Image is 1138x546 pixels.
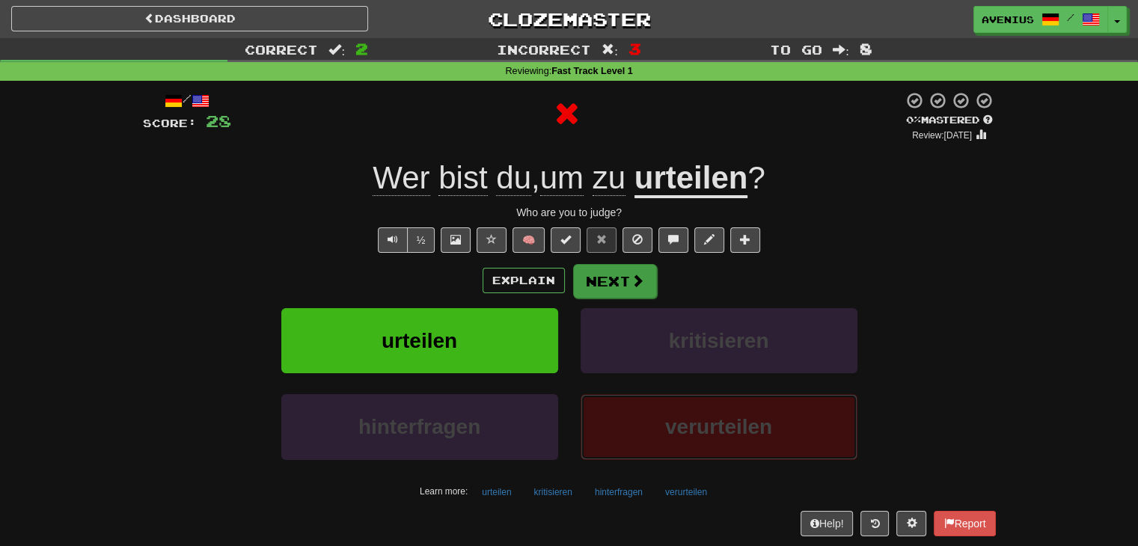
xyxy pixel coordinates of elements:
[628,40,641,58] span: 3
[526,481,581,503] button: kritisieren
[245,42,318,57] span: Correct
[143,117,197,129] span: Score:
[665,415,772,438] span: verurteilen
[1067,12,1074,22] span: /
[281,394,558,459] button: hinterfragen
[593,160,625,196] span: zu
[587,481,651,503] button: hinterfragen
[860,40,872,58] span: 8
[602,43,618,56] span: :
[730,227,760,253] button: Add to collection (alt+a)
[934,511,995,536] button: Report
[540,160,584,196] span: um
[573,264,657,298] button: Next
[438,160,487,196] span: bist
[747,160,765,195] span: ?
[373,160,429,196] span: Wer
[903,114,996,127] div: Mastered
[694,227,724,253] button: Edit sentence (alt+d)
[373,160,634,195] span: ,
[382,329,457,352] span: urteilen
[375,227,435,253] div: Text-to-speech controls
[860,511,889,536] button: Round history (alt+y)
[581,308,857,373] button: kritisieren
[477,227,507,253] button: Favorite sentence (alt+f)
[483,268,565,293] button: Explain
[378,227,408,253] button: Play sentence audio (ctl+space)
[770,42,822,57] span: To go
[982,13,1034,26] span: Avenius
[622,227,652,253] button: Ignore sentence (alt+i)
[407,227,435,253] button: ½
[497,42,591,57] span: Incorrect
[581,394,857,459] button: verurteilen
[420,486,468,497] small: Learn more:
[11,6,368,31] a: Dashboard
[496,160,531,196] span: du
[391,6,747,32] a: Clozemaster
[634,160,748,198] u: urteilen
[358,415,480,438] span: hinterfragen
[906,114,921,126] span: 0 %
[551,227,581,253] button: Set this sentence to 100% Mastered (alt+m)
[833,43,849,56] span: :
[474,481,519,503] button: urteilen
[328,43,345,56] span: :
[281,308,558,373] button: urteilen
[355,40,368,58] span: 2
[658,227,688,253] button: Discuss sentence (alt+u)
[143,91,231,110] div: /
[143,205,996,220] div: Who are you to judge?
[669,329,769,352] span: kritisieren
[587,227,617,253] button: Reset to 0% Mastered (alt+r)
[441,227,471,253] button: Show image (alt+x)
[912,130,972,141] small: Review: [DATE]
[551,66,633,76] strong: Fast Track Level 1
[513,227,545,253] button: 🧠
[657,481,715,503] button: verurteilen
[973,6,1108,33] a: Avenius /
[206,111,231,130] span: 28
[801,511,854,536] button: Help!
